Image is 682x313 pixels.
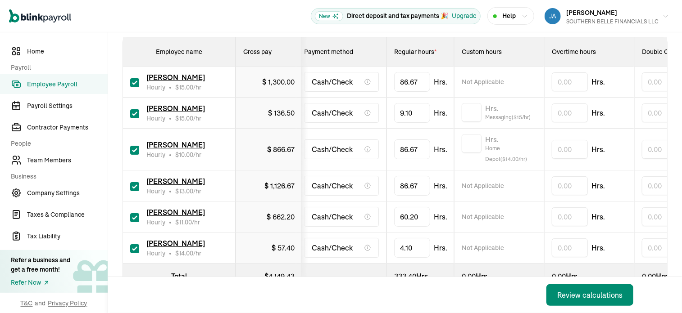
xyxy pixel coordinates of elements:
span: /hr [175,83,201,92]
span: Hrs. [434,180,447,191]
button: Upgrade [452,11,477,21]
span: Hrs. [591,107,605,118]
span: Home Depot ($ 14.00 /hr) [485,143,537,165]
span: Payment method [304,48,353,56]
span: 14.00 [179,249,193,257]
span: [PERSON_NAME] [146,73,205,82]
span: Overtime hours [552,48,596,56]
span: Hourly [146,150,165,159]
div: $ [243,271,295,282]
span: [PERSON_NAME] [146,104,205,113]
span: Help [502,11,516,21]
span: [PERSON_NAME] [146,140,205,149]
p: Direct deposit and tax payments 🎉 [347,11,448,21]
input: 0.00 [642,238,678,257]
span: Business [11,172,102,181]
span: Cash/Check [312,107,353,118]
div: $ [267,211,295,222]
span: [PERSON_NAME] [566,9,617,17]
span: Hourly [146,218,165,227]
div: Hrs. [552,271,627,282]
span: Hrs. [591,242,605,253]
div: Refer a business and get a free month! [11,255,70,274]
span: /hr [175,187,201,196]
input: 0.00 [642,207,678,226]
span: Cash/Check [312,211,353,222]
span: 11.00 [179,218,192,226]
div: Gross pay [243,47,295,56]
span: /hr [175,218,200,227]
input: 0.00 [642,176,678,195]
span: $ [175,187,193,195]
span: Cash/Check [312,180,353,191]
span: Contractor Payments [27,123,108,132]
input: 0.00 [552,103,588,122]
span: 333.40 [394,272,416,281]
input: TextInput [394,207,430,227]
span: People [11,139,102,148]
span: $ [175,83,193,91]
span: Hourly [146,187,165,196]
span: Not Applicable [462,212,504,221]
span: Hrs. [485,103,531,112]
input: TextInput [394,238,430,258]
span: 0.00 [552,272,566,281]
nav: Global [9,3,71,29]
span: $ [175,151,193,159]
span: 13.00 [179,187,193,195]
input: 0.00 [552,176,588,195]
div: Hrs. [394,271,446,282]
span: 57.40 [277,243,295,252]
span: 4,149.43 [268,272,295,281]
span: Hrs. [434,211,447,222]
span: 662.20 [273,212,295,221]
div: $ [262,76,295,87]
div: $ [272,242,295,253]
span: Messaging ($ 15 /hr) [485,112,531,123]
a: Refer Now [11,278,70,287]
span: 1,126.67 [270,181,295,190]
button: Help [487,7,534,25]
span: Hourly [146,114,165,123]
button: [PERSON_NAME]SOUTHERN BELLE FINANCIALS LLC [541,5,673,27]
div: $ [268,107,295,118]
span: /hr [175,249,201,258]
span: [PERSON_NAME] [146,239,205,248]
span: /hr [175,114,201,123]
span: Cash/Check [312,144,353,155]
span: Hrs. [591,180,605,191]
span: • [169,249,172,258]
input: 0.00 [552,72,588,91]
input: TextInput [394,139,430,159]
span: New [315,11,343,21]
span: Hrs. [434,144,447,155]
span: Hrs. [434,76,447,87]
span: Not Applicable [462,243,504,252]
span: /hr [175,150,201,159]
span: Regular hours [394,48,436,56]
input: 0.00 [642,103,678,122]
span: Hrs. [591,76,605,87]
span: $ [175,114,193,122]
div: $ [264,180,295,191]
span: Taxes & Compliance [27,210,108,219]
input: TextInput [394,72,430,92]
input: TextInput [394,176,430,196]
input: 0.00 [642,140,678,159]
span: T&C [21,299,33,308]
span: • [169,218,172,227]
iframe: Chat Widget [637,270,682,313]
span: Home [27,47,108,56]
div: Custom hours [462,47,537,56]
span: 15.00 [179,83,193,91]
div: Hrs. [462,271,537,282]
span: Payroll Settings [27,101,108,111]
div: Total [130,271,228,282]
span: [PERSON_NAME] [146,208,205,217]
span: Cash/Check [312,76,353,87]
button: Review calculations [546,284,633,306]
span: $ [175,218,192,226]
